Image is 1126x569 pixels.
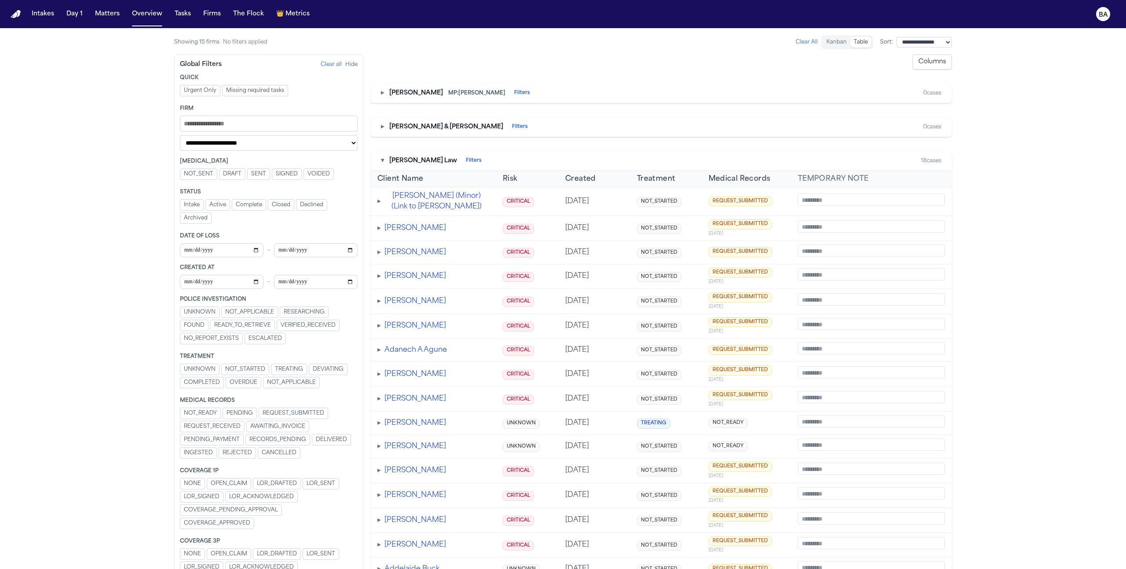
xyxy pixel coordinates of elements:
[512,124,528,131] button: Filters
[205,199,230,211] button: Active
[210,320,275,331] button: READY_TO_RETRIEVE
[384,271,446,281] button: [PERSON_NAME]
[180,296,358,303] div: Police Investigation
[823,37,850,47] button: Kanban
[503,466,534,476] span: CRITICAL
[709,292,772,303] span: REQUEST_SUBMITTED
[709,473,784,479] span: [DATE]
[272,168,302,180] button: SIGNED
[503,491,534,501] span: CRITICAL
[709,376,784,383] span: [DATE]
[637,541,681,551] span: NOT_STARTED
[257,480,297,487] span: LOR_DRAFTED
[180,377,224,388] button: COMPLETED
[384,191,489,212] button: [PERSON_NAME] (Minor) (Link to [PERSON_NAME])
[312,434,351,445] button: DELIVERED
[184,366,216,373] span: UNKNOWN
[558,435,630,458] td: [DATE]
[709,174,771,184] span: Medical Records
[272,201,290,208] span: Closed
[180,467,358,474] div: Coverage 1P
[211,480,247,487] span: OPEN_CLAIM
[709,317,772,328] span: REQUEST_SUBMITTED
[63,6,86,22] a: Day 1
[180,434,244,445] button: PENDING_PAYMENT
[236,201,262,208] span: Complete
[637,516,681,526] span: NOT_STARTED
[377,345,381,355] button: Expand tasks
[303,478,339,489] button: LOR_SENT
[709,219,772,230] span: REQUEST_SUBMITTED
[377,198,381,205] span: ▸
[246,421,309,432] button: AWAITING_INVOICE
[180,478,205,489] button: NONE
[377,394,381,404] button: Expand tasks
[277,320,340,331] button: VERIFIED_RECEIVED
[637,297,681,307] span: NOT_STARTED
[558,387,630,412] td: [DATE]
[263,377,320,388] button: NOT_APPLICABLE
[184,493,219,500] span: LOR_SIGNED
[180,158,358,165] div: [MEDICAL_DATA]
[503,297,534,307] span: CRITICAL
[225,491,298,503] button: LOR_ACKNOWLEDGED
[384,465,446,476] button: [PERSON_NAME]
[180,189,358,196] div: Status
[184,379,220,386] span: COMPLETED
[184,520,250,527] span: COVERAGE_APPROVED
[221,364,269,375] button: NOT_STARTED
[180,397,358,404] div: Medical Records
[384,247,446,258] button: [PERSON_NAME]
[180,212,212,224] button: Archived
[466,157,482,164] button: Filters
[637,197,681,207] span: NOT_STARTED
[219,447,256,459] button: REJECTED
[558,339,630,362] td: [DATE]
[285,10,310,18] span: Metrics
[245,434,310,445] button: RECORDS_PENDING
[184,171,213,178] span: NOT_SENT
[637,419,670,429] span: TREATING
[11,10,21,18] a: Home
[503,541,534,551] span: CRITICAL
[180,421,245,432] button: REQUEST_RECEIVED
[558,241,630,264] td: [DATE]
[558,508,630,533] td: [DATE]
[503,322,534,332] span: CRITICAL
[709,278,784,285] span: [DATE]
[226,377,261,388] button: OVERDUE
[381,157,384,165] button: Toggle firm section
[709,497,784,504] span: [DATE]
[503,370,534,380] span: CRITICAL
[200,6,224,22] button: Firms
[271,364,307,375] button: TREATING
[637,346,681,356] span: NOT_STARTED
[303,168,334,180] button: VOIDED
[377,321,381,331] button: Expand tasks
[796,39,818,46] button: Clear All
[377,273,381,280] span: ▸
[245,333,286,344] button: ESCALATED
[384,369,446,379] button: [PERSON_NAME]
[180,548,205,560] button: NONE
[709,547,784,554] span: [DATE]
[251,171,266,178] span: SENT
[923,90,941,97] div: 0 cases
[223,171,241,178] span: DRAFT
[558,483,630,508] td: [DATE]
[709,511,772,522] span: REQUEST_SUBMITTED
[284,309,325,316] span: RESEARCHING
[267,245,271,255] span: –
[223,39,267,46] span: No filters applied
[896,37,952,47] select: Sort
[1099,12,1108,18] text: BA
[184,322,205,329] span: FOUND
[296,199,327,211] button: Declined
[180,233,358,240] div: Date of Loss
[384,490,446,500] button: [PERSON_NAME]
[377,196,381,207] button: Expand tasks
[558,264,630,289] td: [DATE]
[180,306,219,318] button: UNKNOWN
[180,264,358,271] div: Created At
[377,541,381,548] span: ▸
